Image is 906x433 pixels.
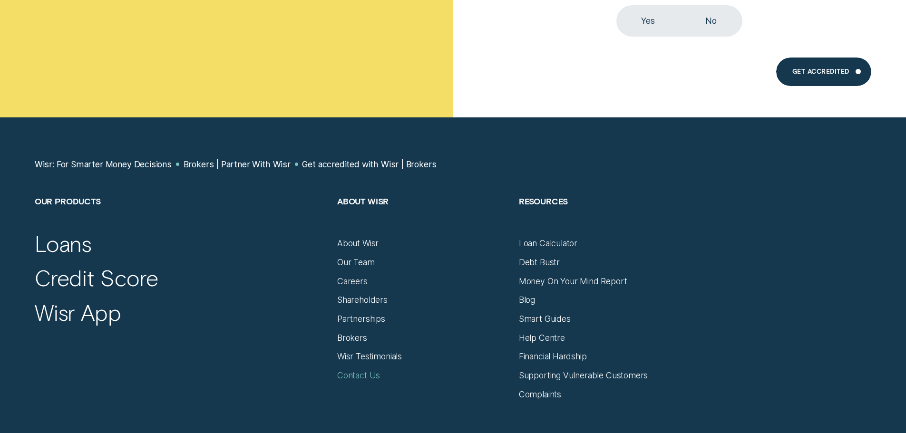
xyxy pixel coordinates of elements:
[337,238,379,249] a: About Wisr
[776,58,871,86] button: Get Accredited
[519,389,561,400] a: Complaints
[519,257,560,268] a: Debt Bustr
[519,276,627,287] a: Money On Your Mind Report
[519,314,571,324] a: Smart Guides
[35,159,172,170] a: Wisr: For Smarter Money Decisions
[680,5,742,37] label: No
[337,333,367,343] a: Brokers
[35,196,327,238] h2: Our Products
[519,295,535,305] a: Blog
[519,238,577,249] a: Loan Calculator
[35,230,92,257] a: Loans
[616,5,679,37] label: Yes
[184,159,291,170] a: Brokers | Partner With Wisr
[337,196,508,238] h2: About Wisr
[519,351,587,362] a: Financial Hardship
[337,370,380,381] a: Contact Us
[519,333,565,343] a: Help Centre
[337,257,375,268] a: Our Team
[302,159,436,170] a: Get accredited with Wisr | Brokers
[337,276,368,287] a: Careers
[337,351,402,362] a: Wisr Testimonials
[35,264,158,291] a: Credit Score
[519,196,690,238] h2: Resources
[337,295,388,305] a: Shareholders
[35,298,121,326] a: Wisr App
[337,314,385,324] a: Partnerships
[519,370,648,381] a: Supporting Vulnerable Customers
